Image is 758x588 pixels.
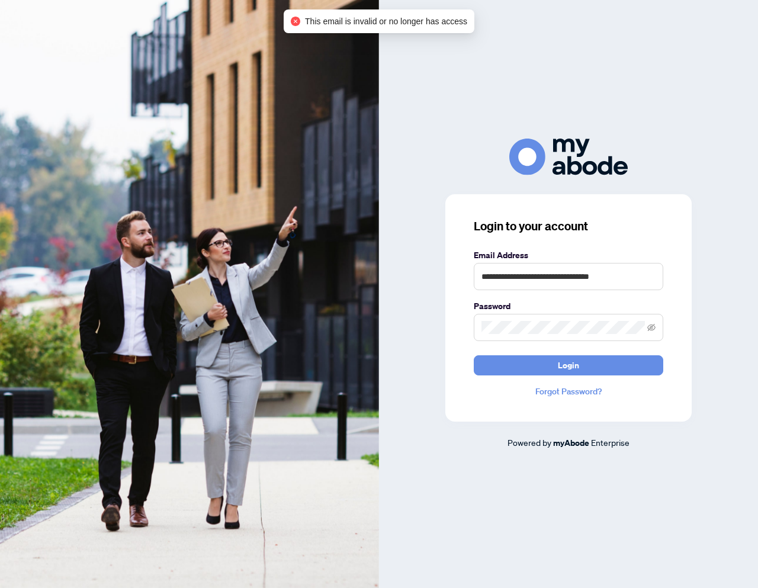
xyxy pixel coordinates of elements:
span: eye-invisible [647,323,656,332]
img: ma-logo [509,139,628,175]
label: Email Address [474,249,663,262]
h3: Login to your account [474,218,663,234]
span: close-circle [291,17,300,26]
span: Powered by [508,437,551,448]
label: Password [474,300,663,313]
a: myAbode [553,436,589,449]
a: Forgot Password? [474,385,663,398]
button: Login [474,355,663,375]
span: This email is invalid or no longer has access [305,15,467,28]
span: Login [558,356,579,375]
span: Enterprise [591,437,629,448]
